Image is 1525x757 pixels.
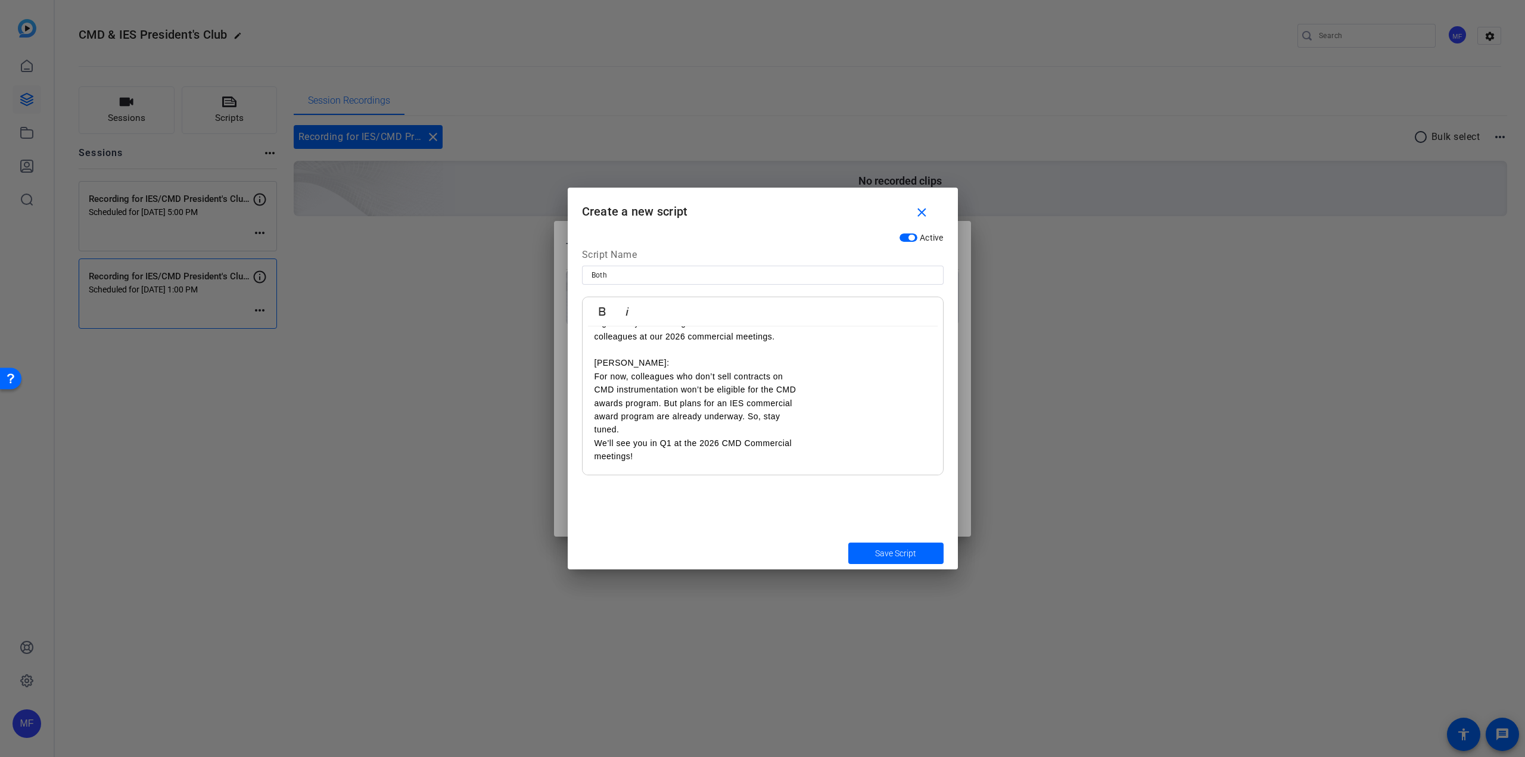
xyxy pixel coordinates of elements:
p: For now, colleagues who don’t sell contracts on CMD instrumentation won’t be eligible for the CMD... [595,370,799,437]
mat-icon: close [914,205,929,220]
span: Active [920,233,944,242]
p: [PERSON_NAME]: [595,356,799,369]
span: Save Script [875,547,916,560]
p: We’ll see you in Q1 at the 2026 CMD Commercial meetings! [595,437,799,463]
button: Save Script [848,543,944,564]
input: Enter Script Name [592,268,934,282]
button: Bold (Ctrl+B) [591,300,614,323]
h1: Create a new script [568,188,958,226]
button: Italic (Ctrl+I) [616,300,639,323]
div: Script Name [582,248,944,266]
